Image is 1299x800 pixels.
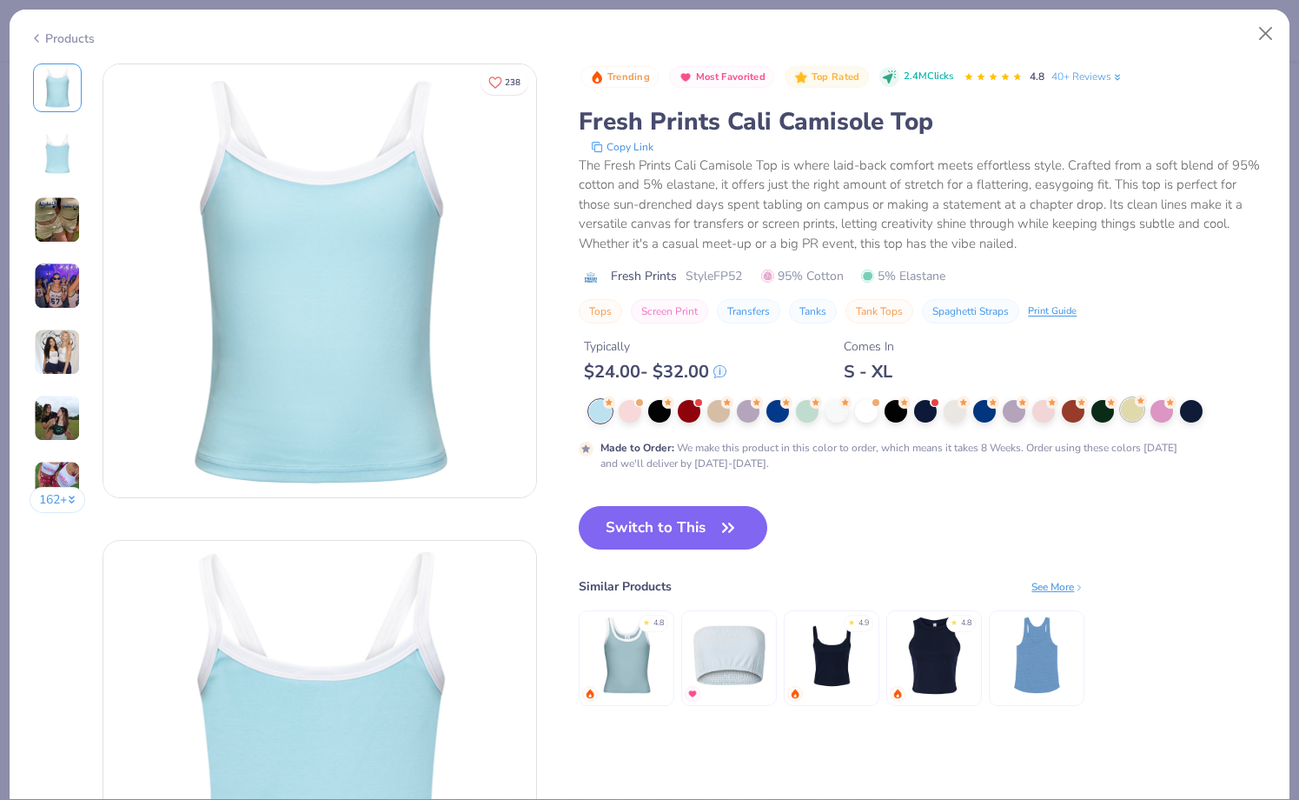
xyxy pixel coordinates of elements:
span: Most Favorited [696,72,765,82]
div: ★ [848,617,855,624]
span: 95% Cotton [761,267,844,285]
div: Products [30,30,95,48]
span: 238 [505,78,520,87]
div: Similar Products [579,577,672,596]
button: Tanks [789,299,837,323]
img: Top Rated sort [794,70,808,84]
div: ★ [951,617,958,624]
strong: Made to Order : [600,441,674,455]
button: Badge Button [580,66,659,89]
img: User generated content [34,263,81,310]
div: 4.8 [961,617,971,630]
img: Bella Canvas Ladies' Micro Ribbed Scoop Tank [791,614,873,697]
div: The Fresh Prints Cali Camisole Top is where laid-back comfort meets effortless style. Crafted fro... [579,156,1269,254]
button: Tops [579,299,622,323]
img: Fresh Prints Sunset Blvd Ribbed Scoop Tank Top [586,614,668,697]
img: Fresh Prints Terry Bandeau [688,614,771,697]
span: 5% Elastane [861,267,945,285]
img: brand logo [579,270,602,284]
button: Spaghetti Straps [922,299,1019,323]
span: Trending [607,72,650,82]
div: ★ [643,617,650,624]
img: MostFav.gif [687,689,698,699]
img: Back [36,133,78,175]
div: See More [1031,579,1084,595]
button: Transfers [717,299,780,323]
img: Trending sort [590,70,604,84]
span: Fresh Prints [611,267,677,285]
div: Comes In [844,337,894,356]
button: Close [1249,17,1282,50]
button: 162+ [30,487,86,513]
span: Top Rated [812,72,860,82]
button: Like [480,70,528,95]
span: 2.4M Clicks [904,70,953,84]
div: $ 24.00 - $ 32.00 [584,361,726,383]
div: S - XL [844,361,894,383]
button: Badge Button [669,66,774,89]
div: Typically [584,337,726,356]
img: Most Favorited sort [679,70,693,84]
img: Front [103,64,536,497]
img: User generated content [34,197,81,243]
img: User generated content [34,461,81,508]
span: Style FP52 [686,267,742,285]
div: We make this product in this color to order, which means it takes 8 Weeks. Order using these colo... [600,440,1187,471]
div: Print Guide [1028,304,1077,319]
div: 4.8 Stars [964,63,1023,91]
button: Tank Tops [845,299,913,323]
img: Los Angeles Apparel Tri Blend Racerback Tank 3.7oz [996,614,1078,697]
div: Fresh Prints Cali Camisole Top [579,105,1269,138]
img: Bella + Canvas Ladies' Micro Ribbed Racerback Tank [893,614,976,697]
img: trending.gif [585,689,595,699]
img: User generated content [34,395,81,442]
button: Screen Print [631,299,708,323]
div: 4.8 [653,617,664,630]
a: 40+ Reviews [1051,69,1123,84]
button: Badge Button [785,66,868,89]
button: Switch to This [579,506,767,550]
div: 4.9 [858,617,869,630]
img: User generated content [34,329,81,376]
img: trending.gif [790,689,800,699]
button: copy to clipboard [586,138,659,156]
img: Front [36,67,78,109]
span: 4.8 [1030,70,1044,83]
img: trending.gif [892,689,903,699]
